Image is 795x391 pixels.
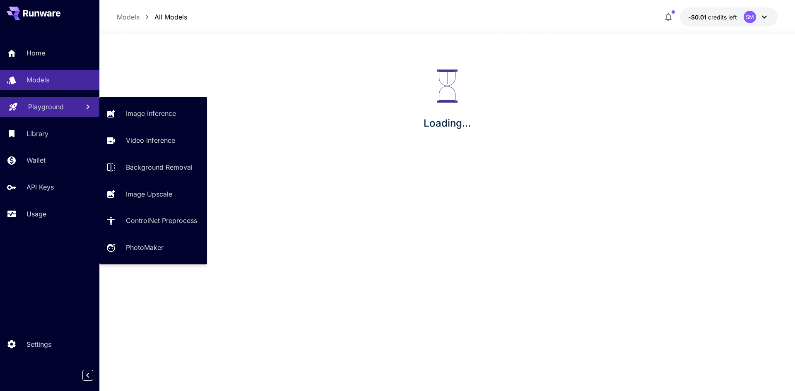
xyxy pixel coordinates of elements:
[688,14,708,21] span: -$0.01
[708,14,737,21] span: credits left
[28,102,64,112] p: Playground
[117,12,187,22] nav: breadcrumb
[424,116,471,131] p: Loading...
[99,157,207,178] a: Background Removal
[99,103,207,124] a: Image Inference
[99,184,207,204] a: Image Upscale
[99,237,207,258] a: PhotoMaker
[744,11,756,23] div: SM
[99,130,207,151] a: Video Inference
[26,48,45,58] p: Home
[154,12,187,22] p: All Models
[126,216,197,225] p: ControlNet Preprocess
[99,211,207,231] a: ControlNet Preprocess
[688,13,737,22] div: -$0.0072
[26,75,49,85] p: Models
[26,339,51,349] p: Settings
[126,135,175,145] p: Video Inference
[89,368,99,383] div: Collapse sidebar
[680,7,778,26] button: -$0.0072
[82,370,93,381] button: Collapse sidebar
[126,189,172,199] p: Image Upscale
[26,209,46,219] p: Usage
[117,12,140,22] p: Models
[126,162,193,172] p: Background Removal
[126,108,176,118] p: Image Inference
[26,155,46,165] p: Wallet
[26,129,48,139] p: Library
[126,242,164,252] p: PhotoMaker
[26,182,54,192] p: API Keys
